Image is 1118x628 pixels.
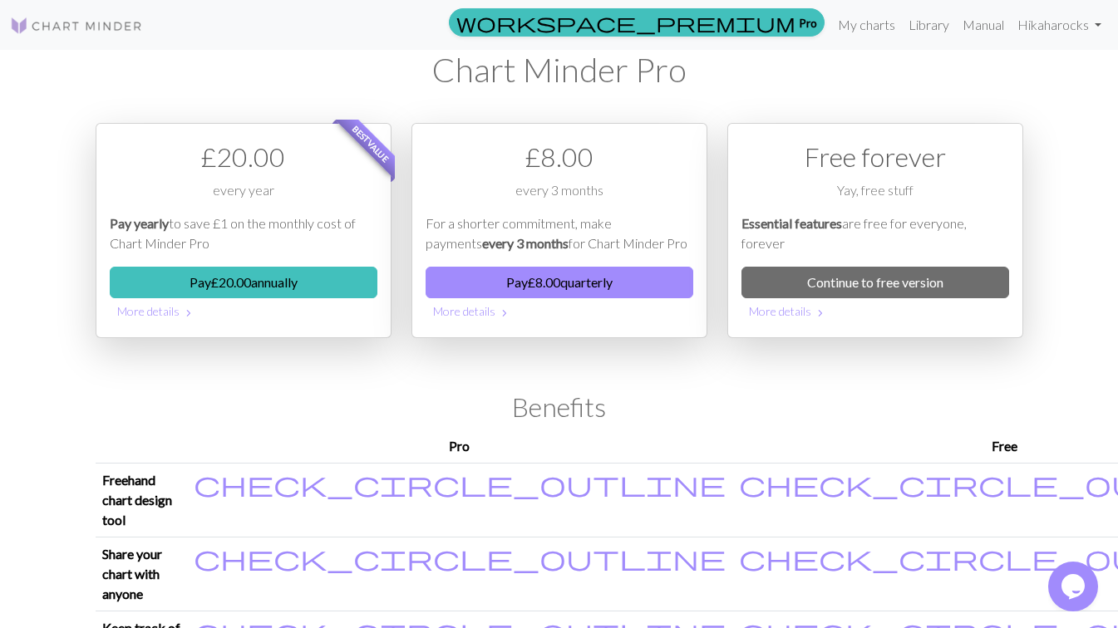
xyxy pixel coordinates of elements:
iframe: chat widget [1048,562,1101,611]
button: Pay£8.00quarterly [426,267,693,298]
div: every 3 months [426,180,693,213]
i: Included [194,470,726,497]
em: Pay yearly [110,215,169,231]
div: every year [110,180,377,213]
span: check_circle_outline [194,542,726,573]
span: check_circle_outline [194,468,726,499]
th: Pro [187,429,732,464]
p: Share your chart with anyone [102,544,180,604]
h1: Chart Minder Pro [96,50,1023,90]
span: Best value [335,109,406,179]
div: Free forever [741,137,1009,177]
a: Pro [449,8,825,37]
p: to save £1 on the monthly cost of Chart Minder Pro [110,213,377,253]
span: chevron_right [182,305,195,321]
button: Pay£20.00annually [110,267,377,298]
span: chevron_right [498,305,511,321]
span: workspace_premium [456,11,795,34]
a: My charts [831,8,902,42]
button: More details [741,298,1009,324]
p: For a shorter commitment, make payments for Chart Minder Pro [426,213,693,253]
i: Included [194,544,726,571]
div: Payment option 1 [96,123,392,338]
a: Continue to free version [741,267,1009,298]
div: £ 8.00 [426,137,693,177]
div: Yay, free stuff [741,180,1009,213]
img: Logo [10,16,143,36]
em: Essential features [741,215,842,231]
p: Freehand chart design tool [102,470,180,530]
h2: Benefits [96,391,1023,423]
p: are free for everyone, forever [741,213,1009,253]
span: chevron_right [814,305,827,321]
a: Hikaharocks [1011,8,1108,42]
button: More details [426,298,693,324]
em: every 3 months [482,235,569,251]
a: Manual [956,8,1011,42]
button: More details [110,298,377,324]
a: Library [902,8,956,42]
div: Free option [727,123,1023,338]
div: Payment option 2 [411,123,707,338]
div: £ 20.00 [110,137,377,177]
